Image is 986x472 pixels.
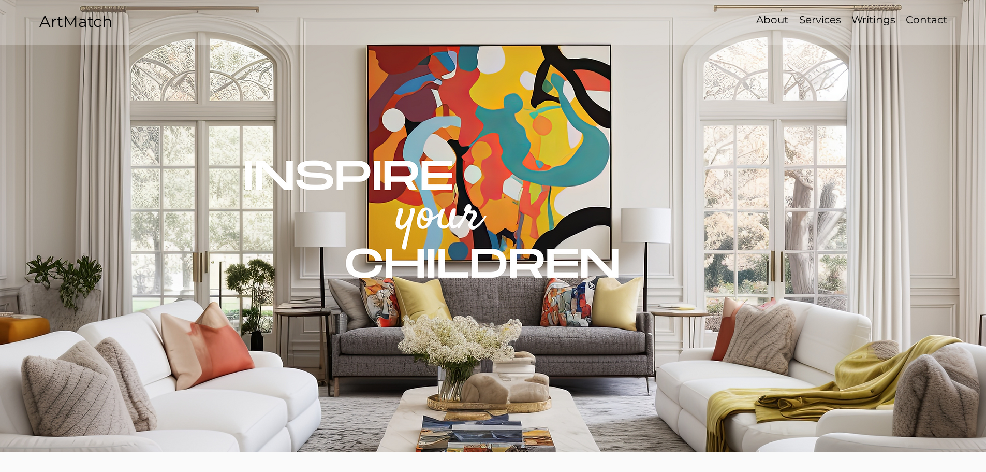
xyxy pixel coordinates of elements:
[751,12,793,27] a: About
[901,12,952,27] p: Contact
[846,12,901,27] a: Writings
[901,12,952,27] a: Contact
[793,12,846,27] a: Services
[717,12,952,27] nav: Site
[39,12,112,31] a: ArtMatch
